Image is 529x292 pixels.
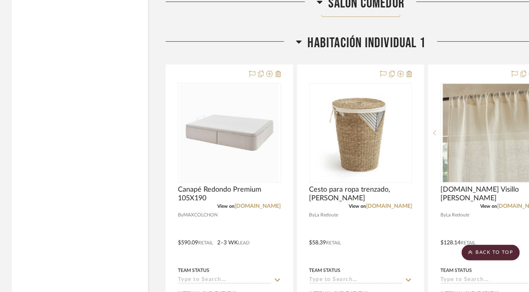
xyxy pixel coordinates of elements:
span: View on [218,204,235,209]
span: By [309,211,315,219]
div: 0 [178,83,281,183]
div: Team Status [178,267,209,274]
span: La Redoute [315,211,338,219]
a: [DOMAIN_NAME] [366,203,412,209]
input: Type to Search… [309,277,403,284]
span: By [440,211,446,219]
span: HABITACIÓN INDIVIDUAL 1 [308,35,426,52]
div: Team Status [309,267,341,274]
input: Type to Search… [178,277,272,284]
a: [DOMAIN_NAME] [235,203,281,209]
span: MAXCOLCHON [183,211,218,219]
img: Canapé Redondo Premium 105X190 [180,84,279,182]
span: Cesto para ropa trenzado, [PERSON_NAME] [309,185,412,203]
span: View on [480,204,498,209]
span: By [178,211,183,219]
span: Canapé Redondo Premium 105X190 [178,185,281,203]
img: Cesto para ropa trenzado, TRESSIE [311,84,410,182]
div: Team Status [440,267,472,274]
div: 0 [310,83,412,183]
scroll-to-top-button: BACK TO TOP [462,245,520,261]
span: La Redoute [446,211,470,219]
span: View on [349,204,366,209]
